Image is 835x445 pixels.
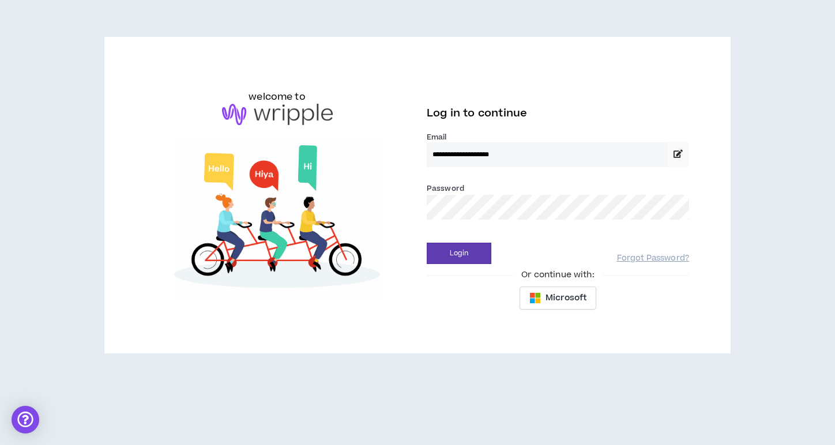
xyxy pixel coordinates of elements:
span: Microsoft [546,292,586,304]
h6: welcome to [249,90,306,104]
button: Login [427,243,491,264]
label: Password [427,183,464,194]
img: Welcome to Wripple [146,137,408,300]
label: Email [427,132,689,142]
a: Forgot Password? [617,253,689,264]
div: Open Intercom Messenger [12,406,39,433]
span: Or continue with: [513,269,602,281]
img: logo-brand.png [222,104,333,126]
span: Log in to continue [427,106,527,120]
button: Microsoft [520,286,596,310]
